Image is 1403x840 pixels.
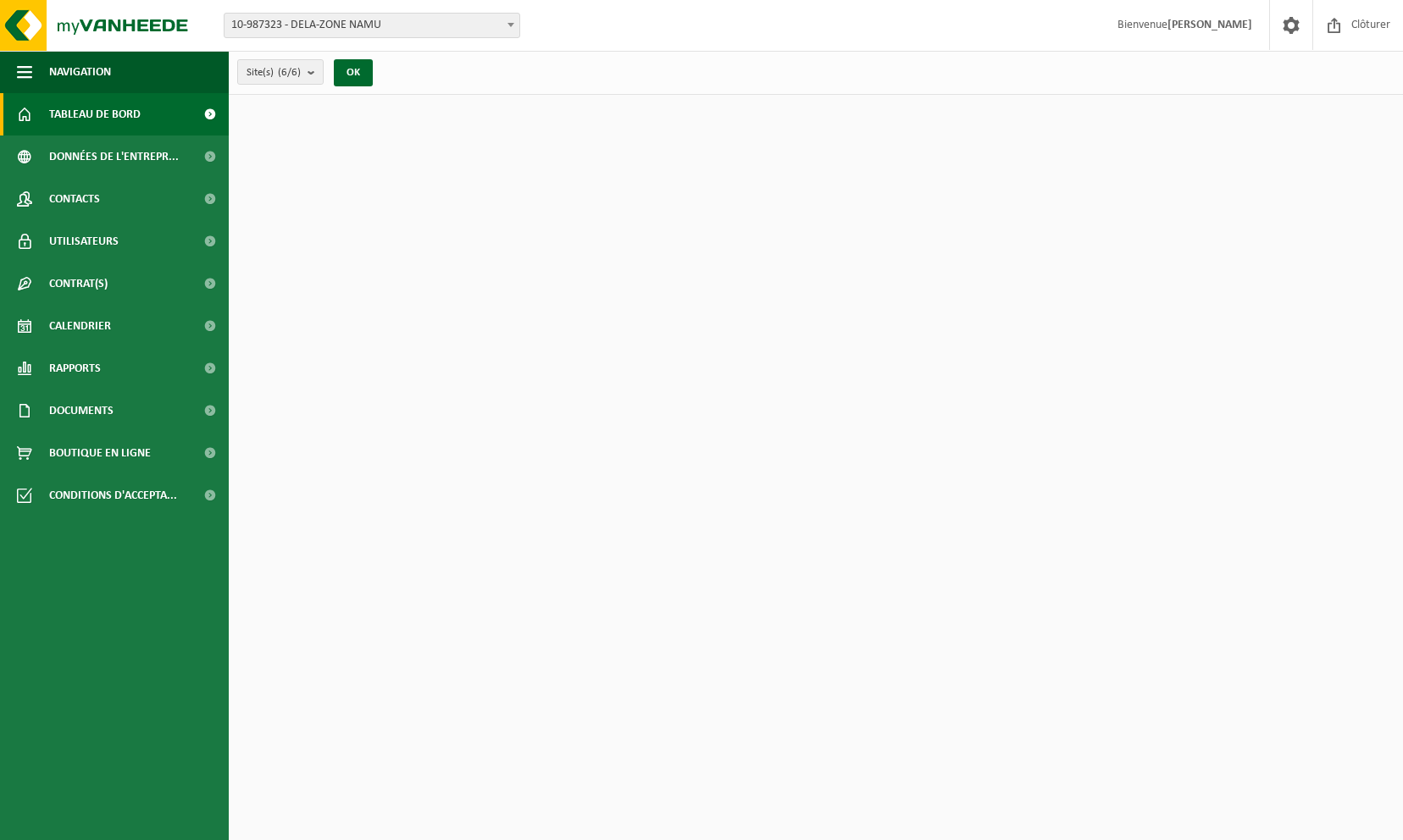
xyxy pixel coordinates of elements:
[49,432,151,474] span: Boutique en ligne
[49,262,108,305] span: Contrat(s)
[224,13,520,38] span: 10-987323 - DELA-ZONE NAMU
[49,390,114,432] span: Documents
[49,178,100,220] span: Contacts
[49,51,111,93] span: Navigation
[247,60,301,86] span: Site(s)
[1167,19,1252,31] strong: [PERSON_NAME]
[49,305,111,347] span: Calendrier
[49,93,141,135] span: Tableau de bord
[49,347,101,390] span: Rapports
[334,59,373,86] button: OK
[49,474,177,517] span: Conditions d'accepta...
[225,14,519,37] span: 10-987323 - DELA-ZONE NAMU
[49,135,179,178] span: Données de l'entrepr...
[278,67,301,78] count: (6/6)
[237,59,324,85] button: Site(s)(6/6)
[49,220,119,262] span: Utilisateurs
